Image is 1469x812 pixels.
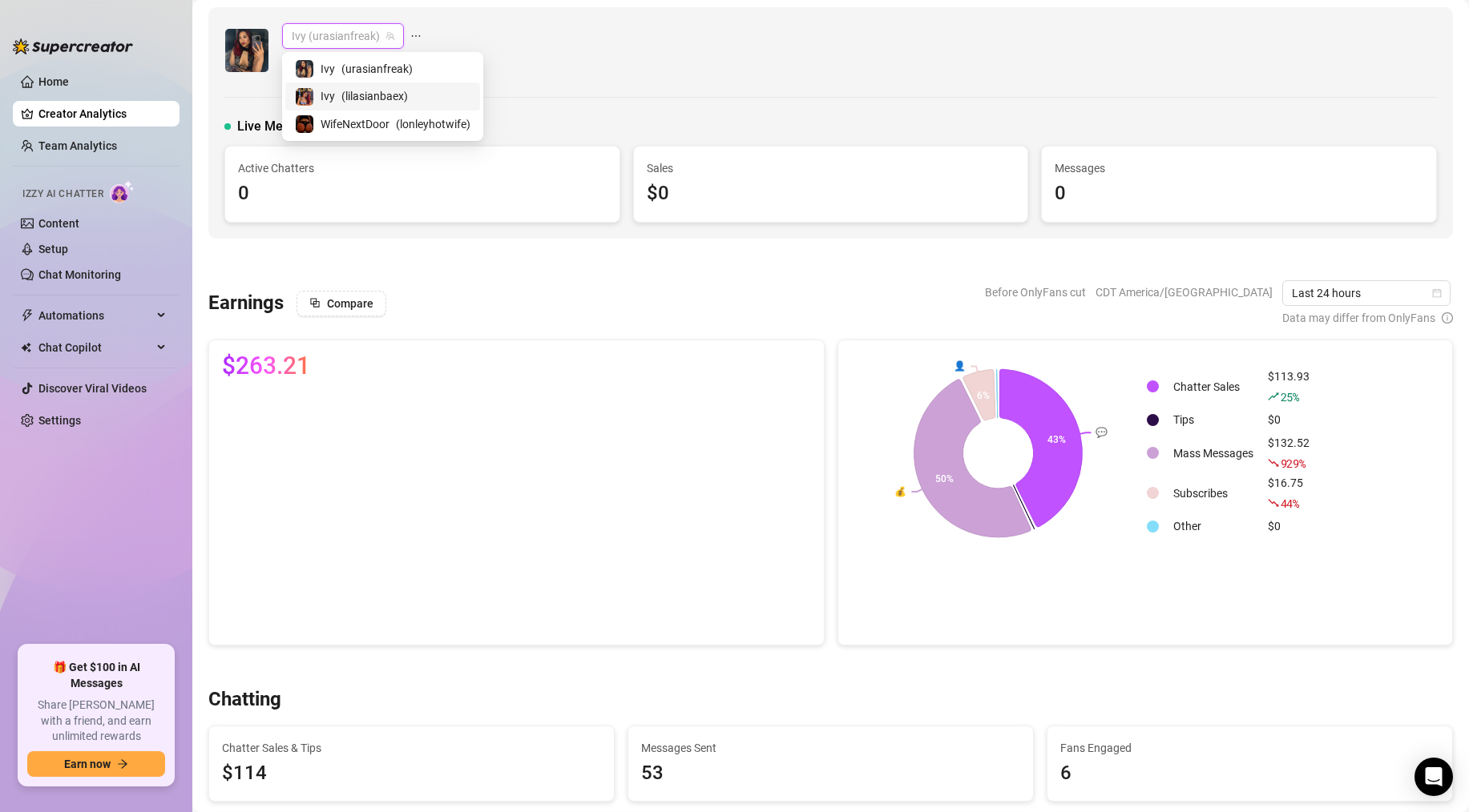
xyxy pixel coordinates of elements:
[321,87,335,105] span: Ivy
[27,697,165,745] span: Share [PERSON_NAME] with a friend, and earn unlimited rewards
[208,291,284,316] h3: Earnings
[321,115,389,133] span: WifeNextDoor
[64,758,111,770] span: Earn now
[296,115,313,133] img: WifeNextDoor
[1282,309,1435,327] span: Data may differ from OnlyFans
[1167,434,1260,472] td: Mass Messages
[38,303,152,328] span: Automations
[1442,309,1453,327] span: info-circle
[396,115,470,133] span: ( lonleyhotwife )
[13,38,133,54] img: logo-BBDzfeDw.svg
[985,280,1086,304] span: Before OnlyFans cut
[1055,159,1423,177] span: Messages
[21,342,31,353] img: Chat Copilot
[27,660,165,691] span: 🎁 Get $100 in AI Messages
[208,687,281,713] h3: Chatting
[309,297,321,308] span: block
[641,758,1020,789] div: 53
[22,187,103,202] span: Izzy AI Chatter
[38,75,69,88] a: Home
[1167,474,1260,513] td: Subscribes
[296,88,313,106] img: Ivy
[292,24,394,48] span: Ivy (urasianfreak)
[1432,288,1442,298] span: calendar
[38,139,117,152] a: Team Analytics
[1060,739,1439,757] span: Fans Engaged
[237,117,371,136] span: Live Metrics (last hour)
[410,23,422,49] span: ellipsis
[1281,389,1299,404] span: 25 %
[1096,280,1273,304] span: CDT America/[GEOGRAPHIC_DATA]
[117,758,128,770] span: arrow-right
[238,159,607,177] span: Active Chatters
[38,414,81,427] a: Settings
[238,179,607,209] div: 0
[1268,368,1310,406] div: $113.93
[21,309,34,322] span: thunderbolt
[225,29,268,72] img: Ivy
[38,217,79,230] a: Content
[954,360,966,372] text: 👤
[1096,426,1108,438] text: 💬
[1415,758,1453,796] div: Open Intercom Messenger
[38,243,68,255] a: Setup
[1268,474,1310,513] div: $16.75
[297,291,386,316] button: Compare
[1060,758,1439,789] div: 6
[1268,497,1279,509] span: fall
[1268,517,1310,535] div: $0
[1292,281,1441,305] span: Last 24 hours
[385,31,395,41] span: team
[1167,514,1260,539] td: Other
[341,87,408,105] span: ( lilasianbaex )
[38,382,147,395] a: Discover Viral Videos
[1268,434,1310,472] div: $132.52
[38,268,121,281] a: Chat Monitoring
[27,751,165,777] button: Earn nowarrow-right
[296,60,313,78] img: Ivy
[1281,496,1299,511] span: 44 %
[1055,179,1423,209] div: 0
[1268,391,1279,402] span: rise
[222,739,601,757] span: Chatter Sales & Tips
[222,758,601,789] span: $114
[321,60,335,78] span: Ivy
[110,180,135,203] img: AI Chatter
[1167,368,1260,406] td: Chatter Sales
[341,60,413,78] span: ( urasianfreak )
[38,335,152,360] span: Chat Copilot
[327,297,373,310] span: Compare
[38,101,167,127] a: Creator Analytics
[641,739,1020,757] span: Messages Sent
[1268,411,1310,428] div: $0
[647,159,1015,177] span: Sales
[647,179,1015,209] div: $0
[222,353,310,379] span: $263.21
[1268,457,1279,468] span: fall
[1167,408,1260,432] td: Tips
[894,485,906,497] text: 💰
[1281,456,1306,471] span: 929 %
